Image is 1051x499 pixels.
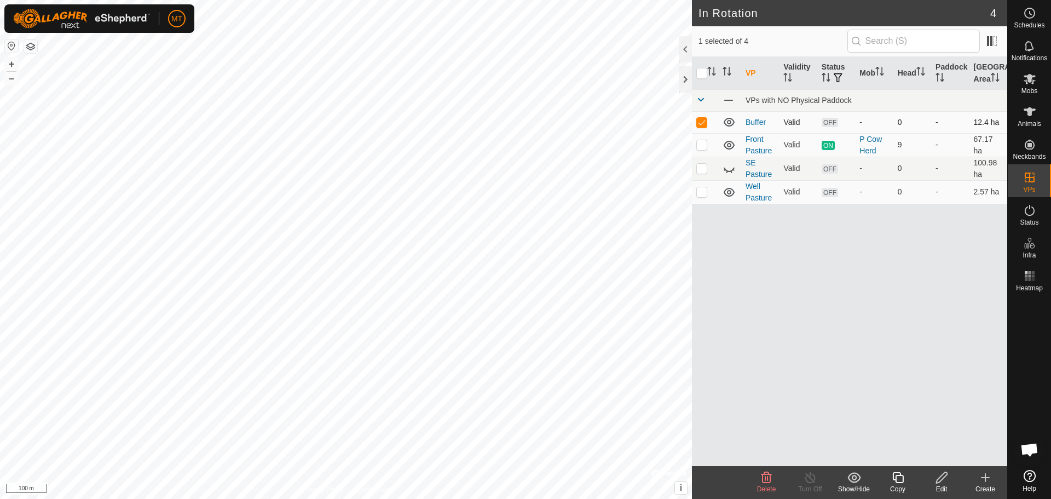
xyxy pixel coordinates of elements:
span: VPs [1023,186,1035,193]
a: Privacy Policy [303,485,344,495]
a: Contact Us [357,485,389,495]
a: SE Pasture [746,158,772,179]
td: 9 [893,133,931,157]
button: Reset Map [5,39,18,53]
a: Buffer [746,118,766,127]
a: Front Pasture [746,135,772,155]
p-sorticon: Activate to sort [723,68,731,77]
span: Help [1023,485,1036,492]
td: - [931,133,969,157]
div: - [859,186,888,198]
td: Valid [779,157,817,180]
button: – [5,72,18,85]
div: - [859,163,888,174]
p-sorticon: Activate to sort [822,74,830,83]
td: 0 [893,180,931,204]
th: Paddock [931,57,969,90]
span: 4 [990,5,996,21]
th: Validity [779,57,817,90]
div: Show/Hide [832,484,876,494]
div: VPs with NO Physical Paddock [746,96,1003,105]
p-sorticon: Activate to sort [707,68,716,77]
td: 0 [893,157,931,180]
div: P Cow Herd [859,134,888,157]
p-sorticon: Activate to sort [916,68,925,77]
th: VP [741,57,779,90]
th: Head [893,57,931,90]
span: Notifications [1012,55,1047,61]
td: - [931,111,969,133]
span: Heatmap [1016,285,1043,291]
span: Status [1020,219,1038,226]
td: - [931,157,969,180]
span: ON [822,141,835,150]
div: Open chat [1013,433,1046,466]
span: Infra [1023,252,1036,259]
td: 12.4 ha [969,111,1007,133]
th: Status [817,57,855,90]
p-sorticon: Activate to sort [935,74,944,83]
p-sorticon: Activate to sort [991,74,1000,83]
div: Copy [876,484,920,494]
th: Mob [855,57,893,90]
span: i [680,483,682,492]
div: Turn Off [788,484,832,494]
td: 0 [893,111,931,133]
h2: In Rotation [698,7,990,20]
div: - [859,117,888,128]
img: Gallagher Logo [13,9,150,28]
button: Map Layers [24,40,37,53]
span: 1 selected of 4 [698,36,847,47]
div: Edit [920,484,963,494]
div: Create [963,484,1007,494]
a: Well Pasture [746,182,772,202]
th: [GEOGRAPHIC_DATA] Area [969,57,1007,90]
td: Valid [779,133,817,157]
span: Mobs [1021,88,1037,94]
td: Valid [779,111,817,133]
span: Delete [757,485,776,493]
span: Animals [1018,121,1041,127]
td: 67.17 ha [969,133,1007,157]
span: OFF [822,164,838,174]
span: OFF [822,118,838,127]
td: 100.98 ha [969,157,1007,180]
button: + [5,58,18,71]
span: MT [171,13,182,25]
a: Help [1008,466,1051,496]
td: 2.57 ha [969,180,1007,204]
td: - [931,180,969,204]
p-sorticon: Activate to sort [783,74,792,83]
button: i [675,482,687,494]
td: Valid [779,180,817,204]
p-sorticon: Activate to sort [875,68,884,77]
input: Search (S) [847,30,980,53]
span: OFF [822,188,838,197]
span: Schedules [1014,22,1044,28]
span: Neckbands [1013,153,1046,160]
